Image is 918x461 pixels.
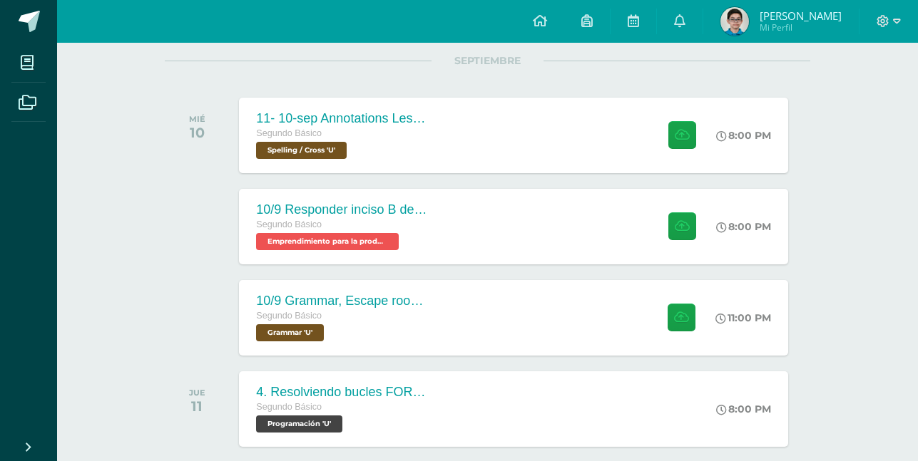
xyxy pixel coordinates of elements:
div: 11- 10-sep Annotations Lesson 31 [256,111,427,126]
span: Segundo Básico [256,311,322,321]
span: SEPTIEMBRE [432,54,544,67]
div: 8:00 PM [716,220,771,233]
div: 11 [189,398,205,415]
span: Segundo Básico [256,219,322,229]
span: Mi Perfil [760,21,842,33]
div: 4. Resolviendo bucles FOR - L24 [256,385,427,400]
div: 10/9 Responder inciso B de página 145. [256,202,427,217]
div: 10 [189,124,205,141]
span: Spelling / Cross 'U' [256,142,347,159]
span: Segundo Básico [256,402,322,412]
div: 11:00 PM [715,311,771,324]
span: [PERSON_NAME] [760,9,842,23]
span: Programación 'U' [256,415,342,432]
span: Segundo Básico [256,128,322,138]
div: JUE [189,388,205,398]
div: 8:00 PM [716,129,771,142]
span: Emprendimiento para la productividad 'U' [256,233,399,250]
img: 5be8c02892cdc226414afe1279936e7d.png [720,7,749,36]
div: MIÉ [189,114,205,124]
span: Grammar 'U' [256,324,324,341]
div: 8:00 PM [716,403,771,415]
div: 10/9 Grammar, Escape room instrucitons in the notebook [256,294,427,309]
